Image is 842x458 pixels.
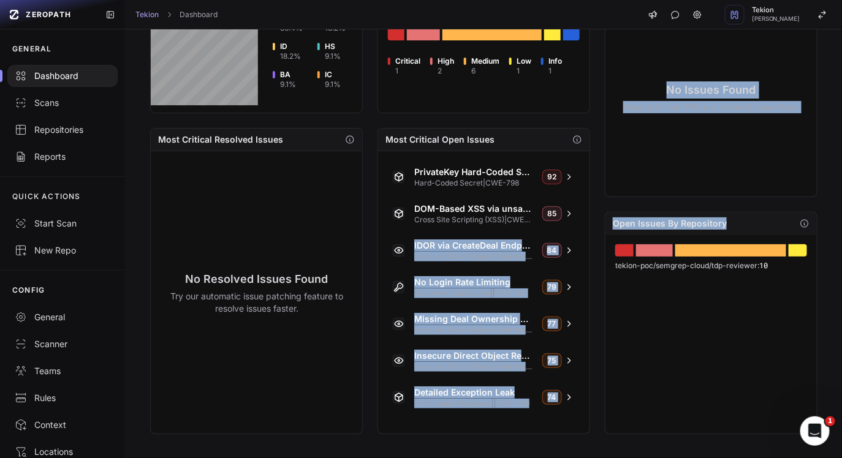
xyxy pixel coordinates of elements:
[548,56,562,66] span: Info
[15,419,110,431] div: Context
[385,381,582,413] a: Detailed Exception Leak Information Disclosure|CWE-209 74
[15,338,110,350] div: Scanner
[636,244,673,257] div: Go to issues list
[15,124,110,136] div: Repositories
[414,239,533,252] span: IDOR via CreateDeal Endpoint
[542,390,562,405] span: 74
[280,42,301,51] span: ID
[414,325,533,335] span: Insecure Direct Object Reference (IDOR) | CWE-639
[414,350,533,362] span: Insecure Direct Object Reference on Billing Profiles
[15,70,110,82] div: Dashboard
[825,416,835,426] span: 1
[15,446,110,458] div: Locations
[414,203,533,215] span: DOM-Based XSS via unsanitized innerHTML.bind in DataTable
[542,280,562,295] span: 79
[613,217,727,230] h2: Open Issues By Repository
[752,16,800,22] span: [PERSON_NAME]
[563,28,580,40] div: Go to issues list
[544,28,561,40] div: Go to issues list
[388,28,404,40] div: Go to issues list
[385,161,582,193] a: PrivateKey Hard-Coded Secret Identified Hard-Coded Secret|CWE-798 92
[615,244,634,257] div: Go to issues list
[471,66,499,76] div: 6
[15,217,110,230] div: Start Scan
[15,244,110,257] div: New Repo
[160,271,353,288] h3: No Resolved Issues Found
[15,151,110,163] div: Reports
[675,244,786,257] div: Go to issues list
[438,66,454,76] div: 2
[15,311,110,323] div: General
[15,365,110,377] div: Teams
[548,66,562,76] div: 1
[15,97,110,109] div: Scans
[442,28,542,40] div: Go to issues list
[385,198,582,230] a: DOM-Based XSS via unsanitized innerHTML.bind in DataTable Cross Site Scripting (XSS)|CWE-79 85
[759,260,768,270] span: 10
[385,308,582,340] a: Missing Deal Ownership Check Insecure Direct Object Reference (IDOR)|CWE-639 77
[12,44,51,54] p: GENERAL
[26,10,71,20] span: ZEROPATH
[280,51,301,61] div: 18.2 %
[752,7,800,13] span: Tekion
[12,192,81,201] p: QUICK ACTIONS
[542,243,562,258] span: 84
[800,416,830,446] iframe: Intercom live chat
[385,345,582,377] a: Insecure Direct Object Reference on Billing Profiles Insecure Direct Object Reference (IDOR)|CWE-...
[517,56,531,66] span: Low
[135,10,218,20] nav: breadcrumb
[385,235,582,266] a: IDOR via CreateDeal Endpoint Insecure Direct Object Reference (IDOR)|CWE-639 84
[12,285,45,295] p: CONFIG
[180,10,218,20] a: Dashboard
[325,51,341,61] div: 9.1 %
[160,290,353,315] p: Try our automatic issue patching feature to resolve issues faster.
[414,252,533,261] span: Insecure Direct Object Reference (IDOR) | CWE-639
[471,56,499,66] span: Medium
[165,10,173,19] svg: chevron right,
[542,353,562,368] span: 75
[542,206,562,221] span: 85
[542,317,562,331] span: 77
[623,101,799,113] p: Great job! Your PRs are currently issue-free.
[414,288,533,298] span: Broken Authentication | CWE-307
[385,271,582,303] a: No Login Rate Limiting Broken Authentication|CWE-307 79
[623,81,799,99] h3: No Issues Found
[615,260,807,271] div: tekion-poc/semgrep-cloud/tdp-reviewer :
[395,56,420,66] span: Critical
[325,80,341,89] div: 9.1 %
[414,313,533,325] span: Missing Deal Ownership Check
[789,244,807,257] div: Go to issues list
[5,5,96,24] a: ZEROPATH
[414,386,533,399] span: Detailed Exception Leak
[517,66,531,76] div: 1
[438,56,454,66] span: High
[280,70,296,80] span: BA
[325,70,341,80] span: IC
[158,133,283,146] h2: Most Critical Resolved Issues
[414,362,533,372] span: Insecure Direct Object Reference (IDOR) | CWE-639
[414,215,533,225] span: Cross Site Scripting (XSS) | CWE-79
[135,10,159,20] a: Tekion
[280,80,296,89] div: 9.1 %
[542,170,562,184] span: 92
[414,276,533,288] span: No Login Rate Limiting
[15,392,110,404] div: Rules
[385,133,495,146] h2: Most Critical Open Issues
[407,28,440,40] div: Go to issues list
[414,178,533,188] span: Hard-Coded Secret | CWE-798
[414,166,533,178] span: PrivateKey Hard-Coded Secret Identified
[414,399,533,408] span: Information Disclosure | CWE-209
[325,42,341,51] span: HS
[395,66,420,76] div: 1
